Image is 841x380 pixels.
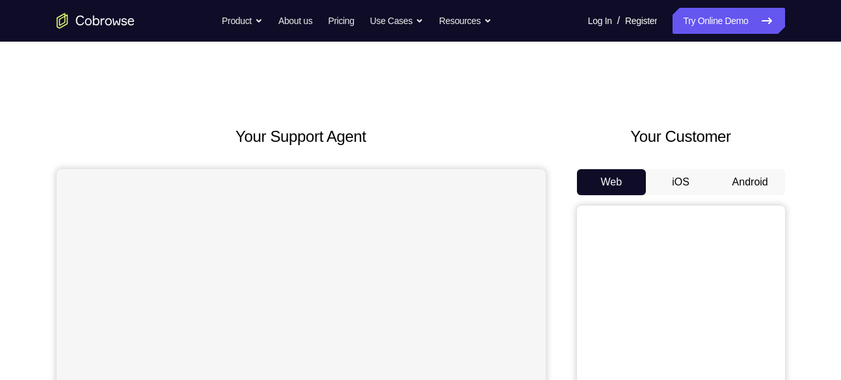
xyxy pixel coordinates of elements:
[577,169,647,195] button: Web
[646,169,715,195] button: iOS
[673,8,784,34] a: Try Online Demo
[57,13,135,29] a: Go to the home page
[577,125,785,148] h2: Your Customer
[625,8,657,34] a: Register
[588,8,612,34] a: Log In
[715,169,785,195] button: Android
[57,125,546,148] h2: Your Support Agent
[617,13,620,29] span: /
[370,8,423,34] button: Use Cases
[439,8,492,34] button: Resources
[328,8,354,34] a: Pricing
[222,8,263,34] button: Product
[278,8,312,34] a: About us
